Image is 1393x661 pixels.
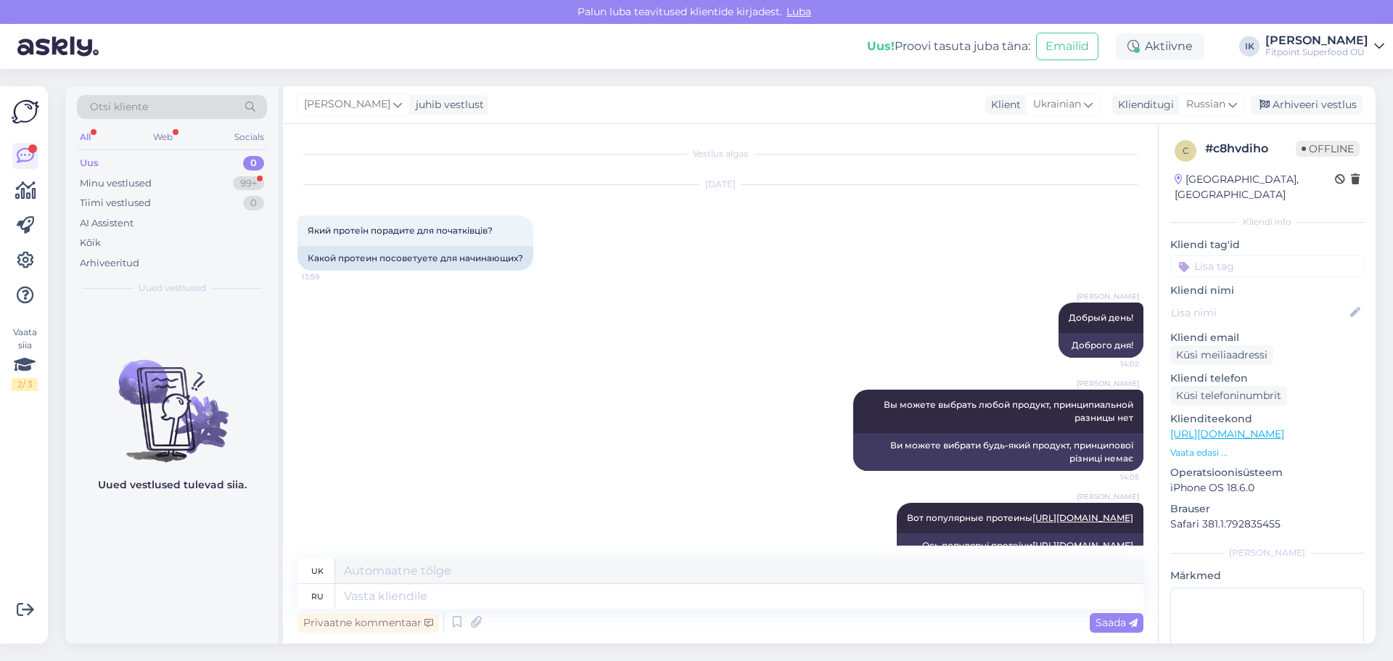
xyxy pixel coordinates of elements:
[1171,305,1347,321] input: Lisa nimi
[1239,36,1260,57] div: IK
[1112,97,1174,112] div: Klienditugi
[1032,512,1133,523] a: [URL][DOMAIN_NAME]
[1170,371,1364,386] p: Kliendi telefon
[1170,237,1364,253] p: Kliendi tag'id
[1170,386,1287,406] div: Küsi telefoninumbrit
[867,38,1030,55] div: Proovi tasuta juba täna:
[1265,35,1368,46] div: [PERSON_NAME]
[1170,411,1364,427] p: Klienditeekond
[907,512,1133,523] span: Вот популярные протеины
[1170,517,1364,532] p: Safari 381.1.792835455
[1033,97,1081,112] span: Ukrainian
[1085,472,1139,483] span: 14:05
[1077,291,1139,302] span: [PERSON_NAME]
[1170,427,1284,440] a: [URL][DOMAIN_NAME]
[304,97,390,112] span: [PERSON_NAME]
[1251,95,1363,115] div: Arhiveeri vestlus
[80,236,101,250] div: Kõik
[12,378,38,391] div: 2 / 3
[1170,465,1364,480] p: Operatsioonisüsteem
[80,176,152,191] div: Minu vestlused
[311,584,324,609] div: ru
[1085,358,1139,369] span: 14:02
[1096,616,1138,629] span: Saada
[80,256,139,271] div: Arhiveeritud
[1170,255,1364,277] input: Lisa tag
[1036,33,1098,60] button: Emailid
[867,39,895,53] b: Uus!
[297,147,1143,160] div: Vestlus algas
[80,196,151,210] div: Tiimi vestlused
[884,399,1135,423] span: Вы можете выбрать любой продукт, принципиальной разницы нет
[1170,283,1364,298] p: Kliendi nimi
[311,559,324,583] div: uk
[1183,145,1189,156] span: c
[897,533,1143,558] div: Ось популярні протеїни
[139,282,206,295] span: Uued vestlused
[1170,330,1364,345] p: Kliendi email
[243,156,264,171] div: 0
[782,5,815,18] span: Luba
[297,178,1143,191] div: [DATE]
[1170,480,1364,496] p: iPhone OS 18.6.0
[853,433,1143,471] div: Ви можете вибрати будь-який продукт, принципової різниці немає
[308,225,493,236] span: Який протеїн порадите для початківців?
[12,326,38,391] div: Vaata siia
[231,128,267,147] div: Socials
[1170,446,1364,459] p: Vaata edasi ...
[1170,546,1364,559] div: [PERSON_NAME]
[302,271,356,282] span: 13:59
[1069,312,1133,323] span: Добрый день!
[297,246,533,271] div: Какой протеин посоветуете для начинающих?
[1175,172,1335,202] div: [GEOGRAPHIC_DATA], [GEOGRAPHIC_DATA]
[1205,140,1296,157] div: # c8hvdiho
[297,613,439,633] div: Privaatne kommentaar
[65,334,279,464] img: No chats
[12,98,39,126] img: Askly Logo
[1296,141,1360,157] span: Offline
[1116,33,1204,59] div: Aktiivne
[410,97,484,112] div: juhib vestlust
[90,99,148,115] span: Otsi kliente
[233,176,264,191] div: 99+
[985,97,1021,112] div: Klient
[1077,491,1139,502] span: [PERSON_NAME]
[1265,35,1384,58] a: [PERSON_NAME]Fitpoint Superfood OÜ
[150,128,176,147] div: Web
[243,196,264,210] div: 0
[80,216,133,231] div: AI Assistent
[1170,215,1364,229] div: Kliendi info
[1186,97,1225,112] span: Russian
[1077,378,1139,389] span: [PERSON_NAME]
[77,128,94,147] div: All
[1170,345,1273,365] div: Küsi meiliaadressi
[1170,568,1364,583] p: Märkmed
[80,156,99,171] div: Uus
[1032,540,1133,551] a: [URL][DOMAIN_NAME]
[98,477,247,493] p: Uued vestlused tulevad siia.
[1059,333,1143,358] div: Доброго дня!
[1265,46,1368,58] div: Fitpoint Superfood OÜ
[1170,501,1364,517] p: Brauser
